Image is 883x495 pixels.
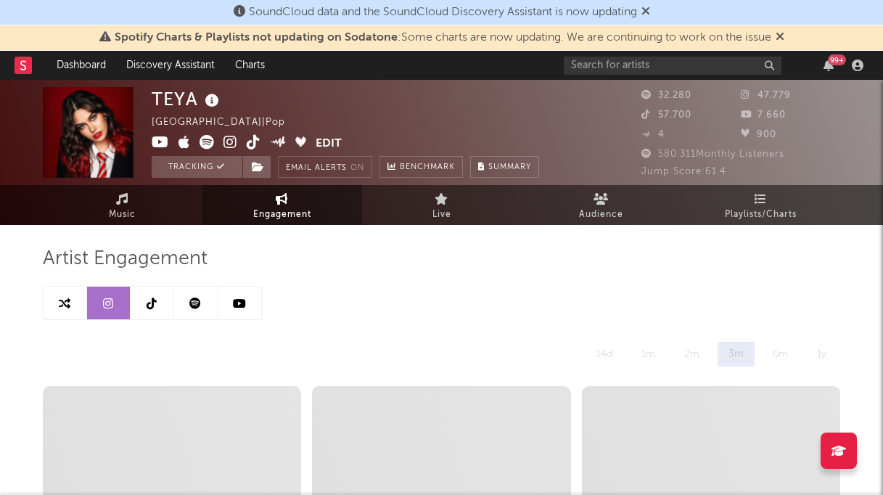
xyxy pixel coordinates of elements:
[400,159,455,176] span: Benchmark
[46,51,116,80] a: Dashboard
[432,206,451,224] span: Live
[470,156,539,178] button: Summary
[824,60,834,71] button: 99+
[641,130,665,139] span: 4
[673,342,710,367] div: 2m
[681,185,841,225] a: Playlists/Charts
[43,185,202,225] a: Music
[806,342,837,367] div: 1y
[579,206,623,224] span: Audience
[202,185,362,225] a: Engagement
[115,32,771,44] span: : Some charts are now updating. We are continuing to work on the issue
[253,206,311,224] span: Engagement
[741,130,776,139] span: 900
[741,110,786,120] span: 7.660
[586,342,623,367] div: 14d
[362,185,522,225] a: Live
[43,250,208,268] span: Artist Engagement
[249,7,637,18] span: SoundCloud data and the SoundCloud Discovery Assistant is now updating
[522,185,681,225] a: Audience
[115,32,398,44] span: Spotify Charts & Playlists not updating on Sodatone
[116,51,225,80] a: Discovery Assistant
[379,156,463,178] a: Benchmark
[725,206,797,224] span: Playlists/Charts
[564,57,781,75] input: Search for artists
[641,110,691,120] span: 57.700
[762,342,799,367] div: 6m
[741,91,791,100] span: 47.779
[109,206,136,224] span: Music
[152,156,242,178] button: Tracking
[641,150,784,159] span: 580.311 Monthly Listeners
[278,156,372,178] button: Email AlertsOn
[641,91,691,100] span: 32.280
[350,164,364,172] em: On
[316,135,342,153] button: Edit
[488,163,531,171] span: Summary
[828,54,846,65] div: 99 +
[152,114,302,131] div: [GEOGRAPHIC_DATA] | Pop
[641,7,650,18] span: Dismiss
[631,342,666,367] div: 1m
[225,51,275,80] a: Charts
[718,342,755,367] div: 3m
[152,87,223,111] div: TEYA
[641,167,726,176] span: Jump Score: 61.4
[776,32,784,44] span: Dismiss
